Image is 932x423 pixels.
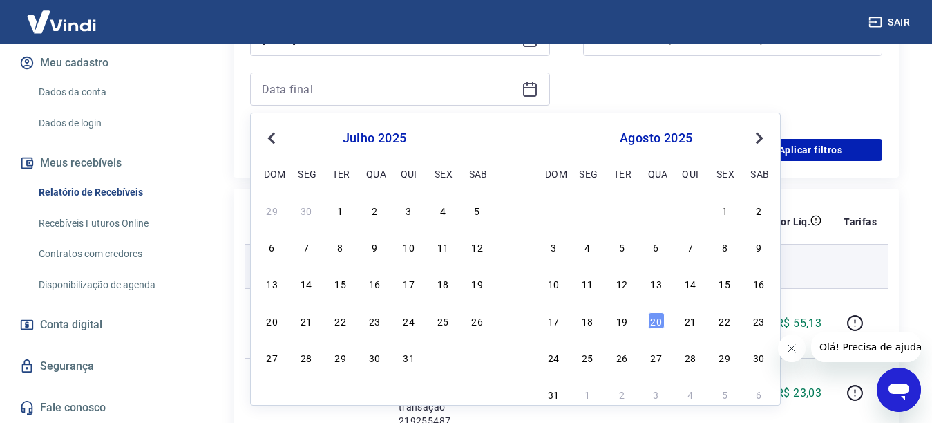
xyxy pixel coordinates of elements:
div: Choose sexta-feira, 25 de julho de 2025 [435,312,451,329]
div: Choose sábado, 5 de julho de 2025 [469,202,486,218]
div: Choose segunda-feira, 11 de agosto de 2025 [579,275,596,292]
div: Choose quarta-feira, 13 de agosto de 2025 [648,275,665,292]
div: Choose quinta-feira, 28 de agosto de 2025 [682,349,698,366]
a: Recebíveis Futuros Online [33,209,190,238]
div: Choose sexta-feira, 4 de julho de 2025 [435,202,451,218]
a: Conta digital [17,310,190,340]
div: Choose segunda-feira, 25 de agosto de 2025 [579,349,596,366]
a: Fale conosco [17,393,190,423]
div: Choose domingo, 27 de julho de 2025 [264,349,280,366]
div: Choose domingo, 10 de agosto de 2025 [545,275,562,292]
div: Choose quarta-feira, 30 de julho de 2025 [648,202,665,218]
button: Meu cadastro [17,48,190,78]
div: Choose sexta-feira, 22 de agosto de 2025 [716,312,733,329]
div: Choose sábado, 19 de julho de 2025 [469,275,486,292]
a: Relatório de Recebíveis [33,178,190,207]
div: Choose sábado, 23 de agosto de 2025 [750,312,767,329]
div: Choose sábado, 2 de agosto de 2025 [750,202,767,218]
div: Choose quarta-feira, 16 de julho de 2025 [366,275,383,292]
div: Choose terça-feira, 1 de julho de 2025 [332,202,349,218]
div: qui [682,165,698,182]
div: seg [298,165,314,182]
div: Choose terça-feira, 12 de agosto de 2025 [614,275,630,292]
button: Previous Month [263,130,280,147]
div: Choose quinta-feira, 31 de julho de 2025 [401,349,417,366]
button: Next Month [751,130,768,147]
span: Olá! Precisa de ajuda? [8,10,116,21]
div: Choose domingo, 20 de julho de 2025 [264,312,280,329]
div: Choose sábado, 26 de julho de 2025 [469,312,486,329]
a: Disponibilização de agenda [33,271,190,299]
div: Choose sexta-feira, 18 de julho de 2025 [435,275,451,292]
a: Dados da conta [33,78,190,106]
p: R$ 55,13 [777,315,821,332]
div: Choose terça-feira, 26 de agosto de 2025 [614,349,630,366]
div: Choose terça-feira, 8 de julho de 2025 [332,238,349,255]
div: month 2025-08 [543,200,769,404]
div: Choose quinta-feira, 10 de julho de 2025 [401,238,417,255]
div: Choose sábado, 16 de agosto de 2025 [750,275,767,292]
div: Choose segunda-feira, 7 de julho de 2025 [298,238,314,255]
div: Choose segunda-feira, 28 de julho de 2025 [298,349,314,366]
div: sex [716,165,733,182]
iframe: Fechar mensagem [778,335,806,362]
div: agosto 2025 [543,130,769,147]
div: Choose quarta-feira, 9 de julho de 2025 [366,238,383,255]
div: sab [750,165,767,182]
div: Choose quinta-feira, 21 de agosto de 2025 [682,312,698,329]
div: month 2025-07 [262,200,487,367]
div: seg [579,165,596,182]
div: Choose terça-feira, 19 de agosto de 2025 [614,312,630,329]
div: Choose quarta-feira, 2 de julho de 2025 [366,202,383,218]
div: Choose quarta-feira, 23 de julho de 2025 [366,312,383,329]
div: Choose segunda-feira, 1 de setembro de 2025 [579,386,596,402]
div: qua [648,165,665,182]
div: Choose sábado, 30 de agosto de 2025 [750,349,767,366]
div: Choose quinta-feira, 14 de agosto de 2025 [682,275,698,292]
div: Choose terça-feira, 2 de setembro de 2025 [614,386,630,402]
div: sex [435,165,451,182]
div: Choose quarta-feira, 20 de agosto de 2025 [648,312,665,329]
div: Choose domingo, 6 de julho de 2025 [264,238,280,255]
img: Vindi [17,1,106,43]
a: Segurança [17,351,190,382]
div: Choose sexta-feira, 11 de julho de 2025 [435,238,451,255]
div: qui [401,165,417,182]
div: Choose quinta-feira, 4 de setembro de 2025 [682,386,698,402]
div: Choose segunda-feira, 28 de julho de 2025 [579,202,596,218]
span: Conta digital [40,315,102,335]
div: dom [264,165,280,182]
div: Choose terça-feira, 5 de agosto de 2025 [614,238,630,255]
div: Choose segunda-feira, 30 de junho de 2025 [298,202,314,218]
button: Sair [866,10,915,35]
div: ter [614,165,630,182]
div: Choose quinta-feira, 3 de julho de 2025 [401,202,417,218]
div: Choose domingo, 13 de julho de 2025 [264,275,280,292]
div: qua [366,165,383,182]
div: sab [469,165,486,182]
div: Choose quinta-feira, 31 de julho de 2025 [682,202,698,218]
div: Choose sábado, 2 de agosto de 2025 [469,349,486,366]
div: Choose domingo, 24 de agosto de 2025 [545,349,562,366]
div: ter [332,165,349,182]
div: Choose quarta-feira, 27 de agosto de 2025 [648,349,665,366]
div: Choose terça-feira, 15 de julho de 2025 [332,275,349,292]
div: Choose quarta-feira, 30 de julho de 2025 [366,349,383,366]
iframe: Botão para abrir a janela de mensagens [877,368,921,412]
div: Choose terça-feira, 22 de julho de 2025 [332,312,349,329]
div: dom [545,165,562,182]
div: Choose sábado, 9 de agosto de 2025 [750,238,767,255]
div: Choose domingo, 29 de junho de 2025 [264,202,280,218]
div: Choose quinta-feira, 24 de julho de 2025 [401,312,417,329]
iframe: Mensagem da empresa [811,332,921,362]
div: Choose sexta-feira, 8 de agosto de 2025 [716,238,733,255]
div: Choose domingo, 31 de agosto de 2025 [545,386,562,402]
div: Choose quinta-feira, 7 de agosto de 2025 [682,238,698,255]
div: Choose terça-feira, 29 de julho de 2025 [614,202,630,218]
div: Choose quinta-feira, 17 de julho de 2025 [401,275,417,292]
div: Choose segunda-feira, 14 de julho de 2025 [298,275,314,292]
div: Choose segunda-feira, 21 de julho de 2025 [298,312,314,329]
a: Contratos com credores [33,240,190,268]
div: Choose sexta-feira, 29 de agosto de 2025 [716,349,733,366]
input: Data final [262,79,516,100]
